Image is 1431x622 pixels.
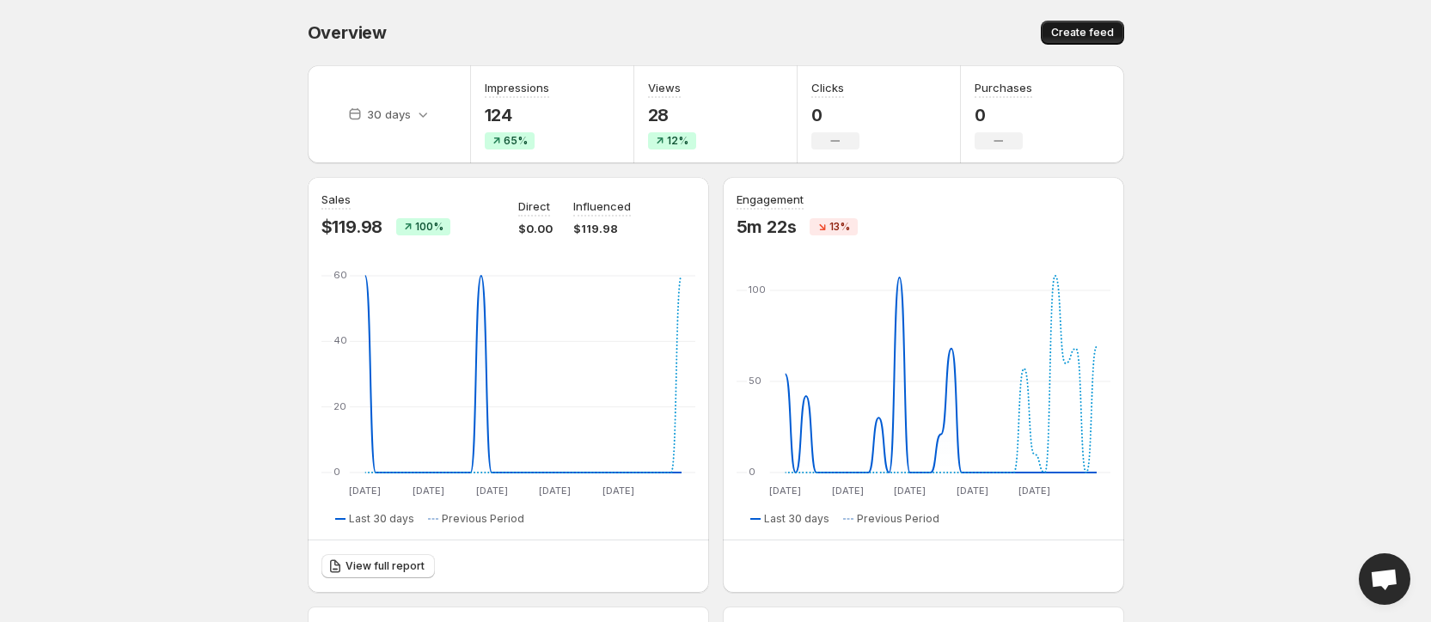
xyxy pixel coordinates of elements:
p: Direct [518,198,550,215]
text: [DATE] [602,485,633,497]
button: Create feed [1041,21,1124,45]
text: 20 [333,400,346,412]
span: Create feed [1051,26,1114,40]
text: [DATE] [894,485,926,497]
span: Previous Period [857,512,939,526]
p: Influenced [573,198,631,215]
span: View full report [346,559,425,573]
text: [DATE] [412,485,443,497]
span: 100% [415,220,443,234]
h3: Engagement [737,191,804,208]
h3: Impressions [485,79,549,96]
text: 100 [749,284,766,296]
text: 50 [749,375,761,387]
p: $0.00 [518,220,553,237]
span: 13% [829,220,850,234]
p: $119.98 [321,216,383,237]
text: 60 [333,269,347,281]
text: 40 [333,334,347,346]
span: Overview [308,22,387,43]
text: 0 [749,466,755,478]
text: [DATE] [349,485,381,497]
span: Last 30 days [764,512,829,526]
p: 30 days [367,106,411,123]
p: 124 [485,105,549,125]
text: [DATE] [956,485,988,497]
h3: Sales [321,191,351,208]
p: 28 [648,105,696,125]
h3: Purchases [975,79,1032,96]
span: Previous Period [442,512,524,526]
text: [DATE] [769,485,801,497]
text: [DATE] [539,485,571,497]
text: 0 [333,466,340,478]
p: 0 [811,105,859,125]
h3: Clicks [811,79,844,96]
p: 0 [975,105,1032,125]
text: [DATE] [1018,485,1050,497]
text: [DATE] [475,485,507,497]
a: View full report [321,554,435,578]
p: $119.98 [573,220,631,237]
span: Last 30 days [349,512,414,526]
text: [DATE] [831,485,863,497]
div: Open chat [1359,553,1410,605]
p: 5m 22s [737,216,797,237]
span: 65% [504,134,528,148]
span: 12% [667,134,688,148]
h3: Views [648,79,681,96]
